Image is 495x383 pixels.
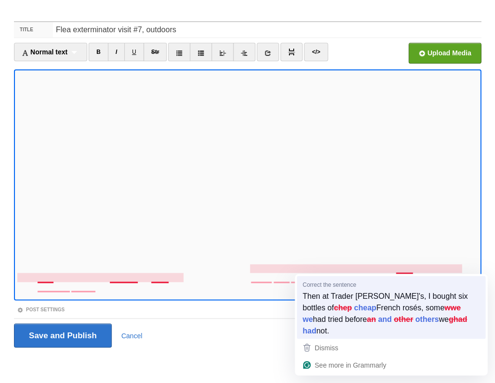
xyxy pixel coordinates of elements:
a: I [108,43,125,61]
a: B [89,43,108,61]
a: </> [304,43,327,61]
a: U [124,43,144,61]
a: Post Settings [17,306,65,312]
input: Save and Publish [14,323,112,347]
del: Str [151,49,159,55]
span: Normal text [22,48,67,56]
a: Cancel [121,332,143,339]
img: pagebreak-icon.png [288,49,295,55]
label: Title [14,22,53,38]
a: Str [143,43,167,61]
